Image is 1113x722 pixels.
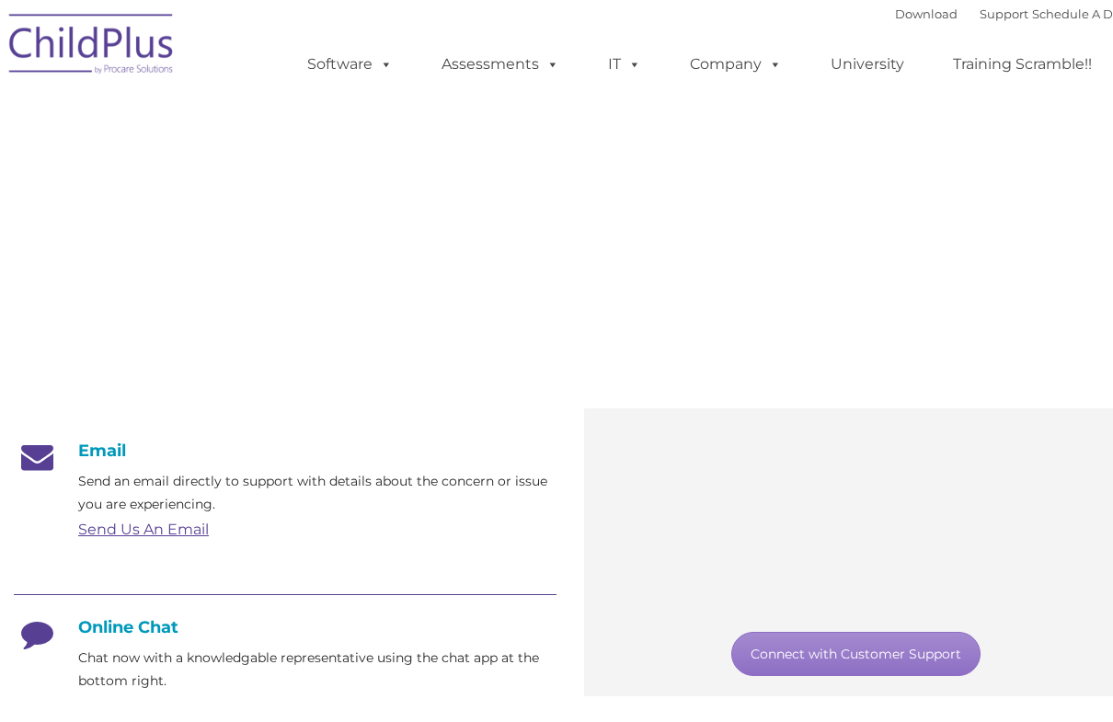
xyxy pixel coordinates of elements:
a: Support [980,6,1028,21]
a: University [812,46,923,83]
a: Assessments [423,46,578,83]
a: Send Us An Email [78,521,209,538]
p: Send an email directly to support with details about the concern or issue you are experiencing. [78,470,556,516]
a: Company [671,46,800,83]
h4: Email [14,441,556,461]
a: Connect with Customer Support [731,632,981,676]
a: Software [289,46,411,83]
a: IT [590,46,660,83]
h4: Online Chat [14,617,556,637]
p: Chat now with a knowledgable representative using the chat app at the bottom right. [78,647,556,693]
a: Download [895,6,958,21]
a: Training Scramble!! [935,46,1110,83]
